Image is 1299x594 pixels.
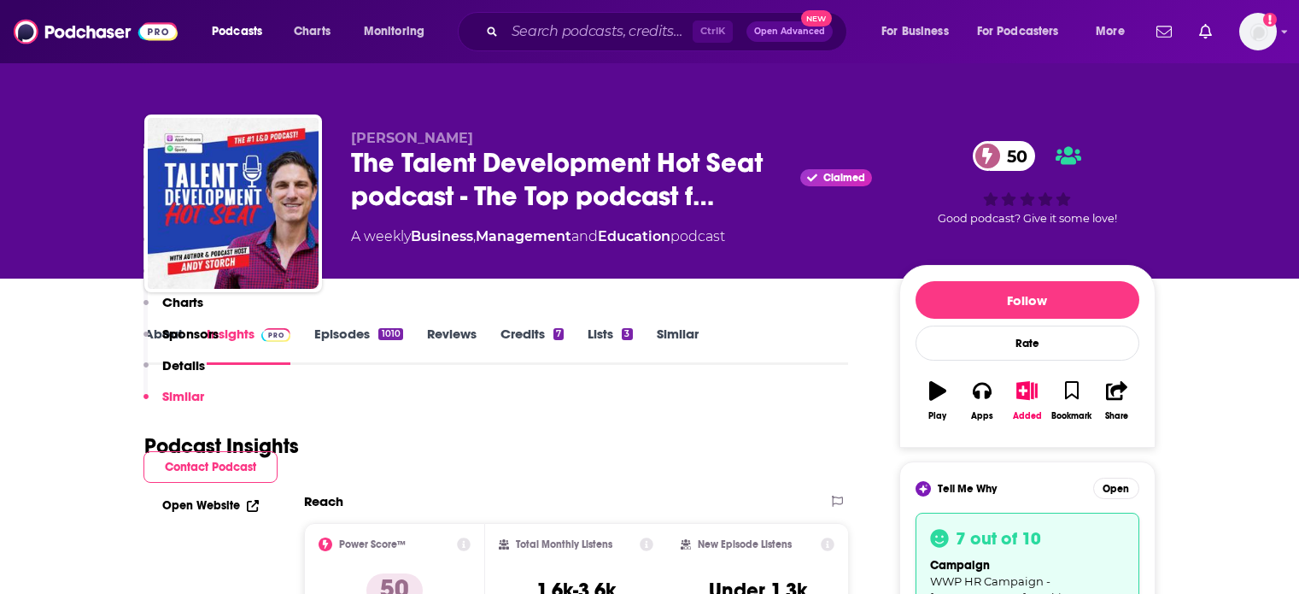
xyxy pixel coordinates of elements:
[294,20,331,44] span: Charts
[474,12,863,51] div: Search podcasts, credits, & more...
[162,357,205,373] p: Details
[1050,370,1094,432] button: Bookmark
[930,558,990,573] span: campaign
[351,130,473,146] span: [PERSON_NAME]
[938,482,997,496] span: Tell Me Why
[977,20,1059,44] span: For Podcasters
[1013,411,1042,421] div: Added
[571,228,598,244] span: and
[754,27,825,36] span: Open Advanced
[1239,13,1277,50] button: Show profile menu
[364,20,424,44] span: Monitoring
[314,326,402,365] a: Episodes1010
[1192,17,1219,46] a: Show notifications dropdown
[960,370,1004,432] button: Apps
[928,411,946,421] div: Play
[212,20,262,44] span: Podcasts
[1239,13,1277,50] span: Logged in as ColinMcA
[1051,411,1091,421] div: Bookmark
[427,326,477,365] a: Reviews
[505,18,693,45] input: Search podcasts, credits, & more...
[657,326,699,365] a: Similar
[143,451,278,483] button: Contact Podcast
[869,18,970,45] button: open menu
[283,18,341,45] a: Charts
[971,411,993,421] div: Apps
[916,370,960,432] button: Play
[476,228,571,244] a: Management
[162,326,219,342] p: Sponsors
[622,328,632,340] div: 3
[1094,370,1138,432] button: Share
[956,527,1041,550] h3: 7 out of 10
[200,18,284,45] button: open menu
[801,10,832,26] span: New
[588,326,632,365] a: Lists3
[1263,13,1277,26] svg: Add a profile image
[516,538,612,550] h2: Total Monthly Listens
[693,21,733,43] span: Ctrl K
[304,493,343,509] h2: Reach
[938,212,1117,225] span: Good podcast? Give it some love!
[1239,13,1277,50] img: User Profile
[339,538,406,550] h2: Power Score™
[143,326,219,357] button: Sponsors
[411,228,473,244] a: Business
[823,173,865,182] span: Claimed
[598,228,670,244] a: Education
[899,130,1156,236] div: 50Good podcast? Give it some love!
[162,388,204,404] p: Similar
[918,484,928,494] img: tell me why sparkle
[1093,478,1139,499] button: Open
[1096,20,1125,44] span: More
[351,226,725,247] div: A weekly podcast
[352,18,447,45] button: open menu
[1004,370,1049,432] button: Added
[990,141,1036,171] span: 50
[746,21,833,42] button: Open AdvancedNew
[143,388,204,420] button: Similar
[1084,18,1146,45] button: open menu
[378,328,402,340] div: 1010
[500,326,564,365] a: Credits7
[14,15,178,48] img: Podchaser - Follow, Share and Rate Podcasts
[698,538,792,550] h2: New Episode Listens
[916,326,1139,361] div: Rate
[1150,17,1179,46] a: Show notifications dropdown
[148,118,319,289] img: The Talent Development Hot Seat podcast - The Top podcast for L&D Professionals
[162,498,259,513] a: Open Website
[973,141,1036,171] a: 50
[966,18,1084,45] button: open menu
[881,20,949,44] span: For Business
[143,357,205,389] button: Details
[473,228,476,244] span: ,
[916,281,1139,319] button: Follow
[553,328,564,340] div: 7
[1105,411,1128,421] div: Share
